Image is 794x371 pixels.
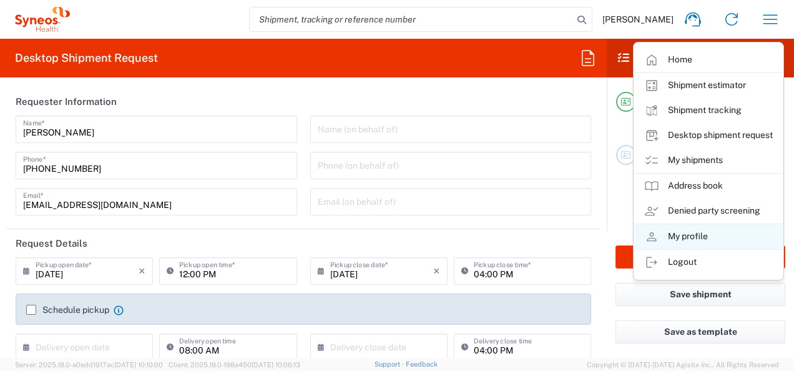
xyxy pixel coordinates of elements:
[16,96,117,108] h2: Requester Information
[634,98,783,123] a: Shipment tracking
[618,51,741,66] h2: Shipment Checklist
[634,250,783,275] a: Logout
[15,361,163,369] span: Server: 2025.18.0-a0edd1917ac
[114,361,163,369] span: [DATE] 10:10:00
[634,123,783,148] a: Desktop shipment request
[139,261,145,281] i: ×
[252,361,300,369] span: [DATE] 10:06:13
[250,7,573,31] input: Shipment, tracking or reference number
[634,73,783,98] a: Shipment estimator
[634,47,783,72] a: Home
[615,283,785,306] button: Save shipment
[634,174,783,199] a: Address book
[602,14,674,25] span: [PERSON_NAME]
[615,320,785,344] button: Save as template
[634,199,783,224] a: Denied party screening
[16,237,87,250] h2: Request Details
[634,224,783,249] a: My profile
[26,305,109,315] label: Schedule pickup
[15,51,158,66] h2: Desktop Shipment Request
[406,360,438,368] a: Feedback
[169,361,300,369] span: Client: 2025.18.0-198a450
[634,148,783,173] a: My shipments
[433,261,440,281] i: ×
[587,359,779,370] span: Copyright © [DATE]-[DATE] Agistix Inc., All Rights Reserved
[375,360,406,368] a: Support
[615,245,785,269] button: Rate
